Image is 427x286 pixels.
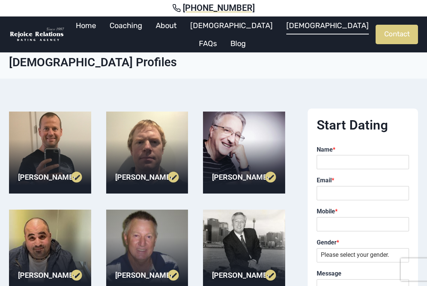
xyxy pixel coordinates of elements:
a: FAQs [192,34,224,52]
a: Coaching [103,16,149,34]
a: Blog [224,34,253,52]
label: Gender [317,239,409,247]
span: [PHONE_NUMBER] [183,3,255,13]
label: Name [317,146,409,154]
a: [DEMOGRAPHIC_DATA] [183,16,280,34]
h2: Start Dating [317,118,409,133]
label: Email [317,177,409,185]
nav: Primary [69,16,376,52]
a: [PHONE_NUMBER] [9,3,418,13]
input: Mobile [317,217,409,231]
img: Rejoice Relations [9,27,65,42]
a: Home [69,16,103,34]
a: Contact [376,25,418,44]
a: [DEMOGRAPHIC_DATA] [280,16,376,34]
label: Message [317,270,409,278]
label: Mobile [317,208,409,216]
a: About [149,16,183,34]
h1: [DEMOGRAPHIC_DATA] Profiles [9,55,418,70]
